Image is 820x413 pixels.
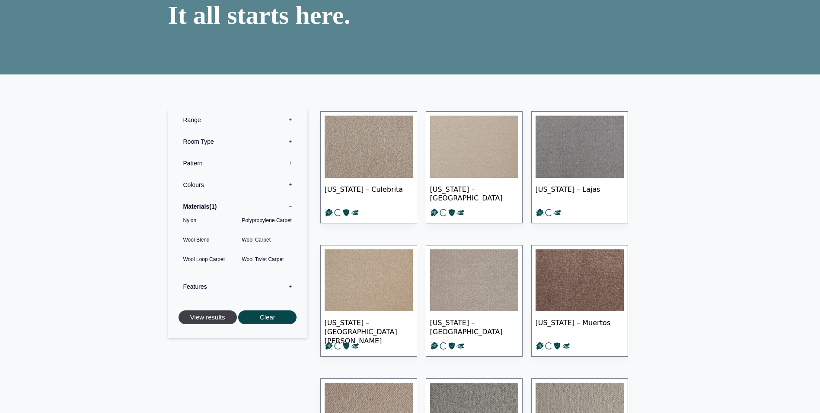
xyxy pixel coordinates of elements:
[175,131,301,152] label: Room Type
[175,152,301,174] label: Pattern
[238,310,297,325] button: Clear
[209,203,217,210] span: 1
[430,311,518,342] span: [US_STATE] – [GEOGRAPHIC_DATA]
[430,178,518,208] span: [US_STATE] – [GEOGRAPHIC_DATA]
[175,174,301,196] label: Colours
[426,245,523,357] a: [US_STATE] – [GEOGRAPHIC_DATA]
[536,311,624,342] span: [US_STATE] – Muertos
[531,245,628,357] a: [US_STATE] – Muertos
[175,109,301,131] label: Range
[179,310,237,325] button: View results
[325,178,413,208] span: [US_STATE] – Culebrita
[536,178,624,208] span: [US_STATE] – Lajas
[320,111,417,223] a: [US_STATE] – Culebrita
[426,111,523,223] a: [US_STATE] – [GEOGRAPHIC_DATA]
[325,311,413,342] span: [US_STATE] – [GEOGRAPHIC_DATA][PERSON_NAME]
[168,2,406,28] h1: It all starts here.
[175,196,301,217] label: Materials
[320,245,417,357] a: [US_STATE] – [GEOGRAPHIC_DATA][PERSON_NAME]
[175,276,301,297] label: Features
[531,111,628,223] a: [US_STATE] – Lajas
